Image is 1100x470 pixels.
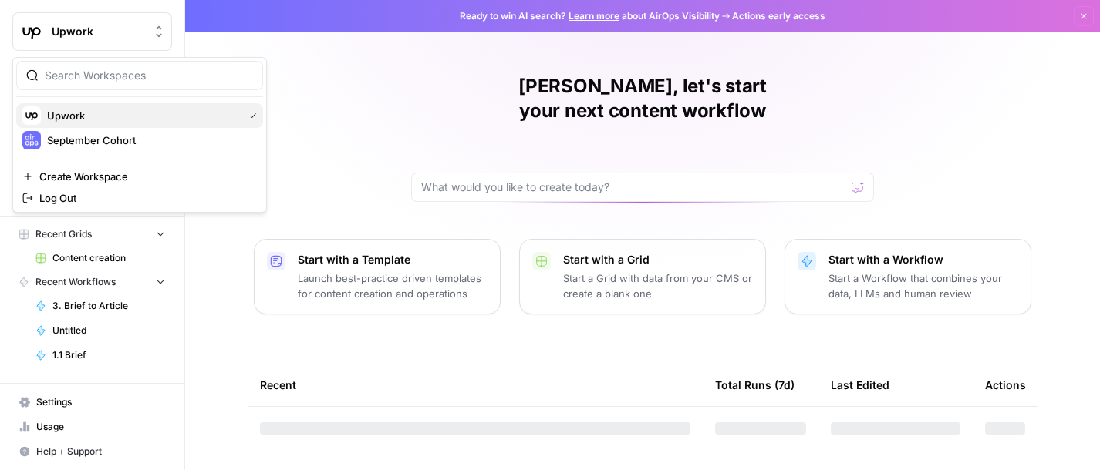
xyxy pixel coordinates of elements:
[52,348,165,362] span: 1.1 Brief
[12,439,172,464] button: Help + Support
[460,9,720,23] span: Ready to win AI search? about AirOps Visibility
[18,18,46,45] img: Upwork Logo
[52,24,145,39] span: Upwork
[260,364,690,406] div: Recent
[785,239,1031,314] button: Start with a WorkflowStart a Workflow that combines your data, LLMs and human review
[254,239,501,314] button: Start with a TemplateLaunch best-practice driven templates for content creation and operations
[29,246,172,270] a: Content creation
[22,131,41,149] img: September Cohort Logo
[45,68,253,83] input: Search Workspaces
[12,57,267,213] div: Workspace: Upwork
[29,294,172,318] a: 3. Brief to Article
[298,270,488,301] p: Launch best-practice driven templates for content creation and operations
[985,364,1026,406] div: Actions
[52,251,165,265] span: Content creation
[36,445,165,458] span: Help + Support
[563,252,753,267] p: Start with a Grid
[22,106,41,125] img: Upwork Logo
[828,252,1018,267] p: Start with a Workflow
[47,133,251,148] span: September Cohort
[52,324,165,337] span: Untitled
[12,415,172,439] a: Usage
[519,239,766,314] button: Start with a GridStart a Grid with data from your CMS or create a blank one
[36,395,165,409] span: Settings
[411,74,874,123] h1: [PERSON_NAME], let's start your next content workflow
[35,275,116,289] span: Recent Workflows
[52,299,165,313] span: 3. Brief to Article
[39,169,251,184] span: Create Workspace
[12,270,172,294] button: Recent Workflows
[12,390,172,415] a: Settings
[16,187,263,209] a: Log Out
[12,12,172,51] button: Workspace: Upwork
[29,318,172,343] a: Untitled
[298,252,488,267] p: Start with a Template
[569,10,619,22] a: Learn more
[47,108,237,123] span: Upwork
[36,420,165,434] span: Usage
[39,190,251,206] span: Log Out
[715,364,795,406] div: Total Runs (7d)
[35,227,92,241] span: Recent Grids
[563,270,753,301] p: Start a Grid with data from your CMS or create a blank one
[421,180,845,195] input: What would you like to create today?
[12,223,172,246] button: Recent Grids
[828,270,1018,301] p: Start a Workflow that combines your data, LLMs and human review
[16,166,263,187] a: Create Workspace
[732,9,825,23] span: Actions early access
[831,364,889,406] div: Last Edited
[29,343,172,368] a: 1.1 Brief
